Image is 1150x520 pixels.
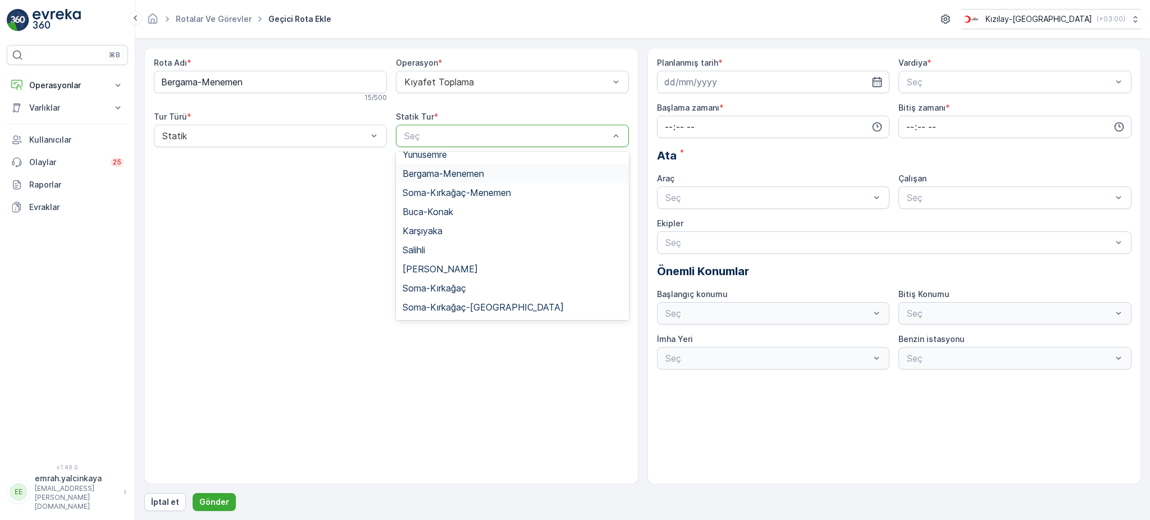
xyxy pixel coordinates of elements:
[29,134,124,145] p: Kullanıcılar
[176,14,252,24] a: Rotalar ve Görevler
[403,168,484,179] span: Bergama-Menemen
[665,236,1112,249] p: Seç
[193,493,236,511] button: Gönder
[657,103,719,112] label: Başlama zamanı
[33,9,81,31] img: logo_light-DOdMpM7g.png
[154,112,187,121] label: Tur Türü
[961,9,1141,29] button: Kızılay-[GEOGRAPHIC_DATA](+03:00)
[29,157,104,168] p: Olaylar
[898,58,927,67] label: Vardiya
[657,71,890,93] input: dd/mm/yyyy
[657,218,683,228] label: Ekipler
[898,289,950,299] label: Bitiş Konumu
[657,334,693,344] label: İmha Yeri
[7,129,128,151] a: Kullanıcılar
[29,202,124,213] p: Evraklar
[29,80,106,91] p: Operasyonlar
[10,483,28,501] div: EE
[665,191,870,204] p: Seç
[898,174,927,183] label: Çalışan
[657,289,728,299] label: Başlangıç konumu
[154,58,187,67] label: Rota Adı
[907,191,1112,204] p: Seç
[35,473,118,484] p: emrah.yalcinkaya
[266,13,334,25] span: Geçici Rota Ekle
[403,245,425,255] span: Salihli
[1097,15,1125,24] p: ( +03:00 )
[404,129,609,143] p: Seç
[7,151,128,174] a: Olaylar25
[403,226,442,236] span: Karşıyaka
[7,473,128,511] button: EEemrah.yalcinkaya[EMAIL_ADDRESS][PERSON_NAME][DOMAIN_NAME]
[7,97,128,119] button: Varlıklar
[657,263,1132,280] p: Önemli Konumlar
[396,112,434,121] label: Statik Tur
[657,174,674,183] label: Araç
[898,103,946,112] label: Bitiş zamanı
[657,58,718,67] label: Planlanmış tarih
[985,13,1092,25] p: Kızılay-[GEOGRAPHIC_DATA]
[29,102,106,113] p: Varlıklar
[113,158,121,167] p: 25
[403,283,466,293] span: Soma-Kırkağaç
[364,93,387,102] p: 15 / 500
[7,196,128,218] a: Evraklar
[898,334,965,344] label: Benzin istasyonu
[403,207,453,217] span: Buca-Konak
[403,264,478,274] span: [PERSON_NAME]
[403,302,564,312] span: Soma-Kırkağaç-[GEOGRAPHIC_DATA]
[151,496,179,508] p: İptal et
[7,9,29,31] img: logo
[147,17,159,26] a: Ana Sayfa
[35,484,118,511] p: [EMAIL_ADDRESS][PERSON_NAME][DOMAIN_NAME]
[7,174,128,196] a: Raporlar
[396,58,438,67] label: Operasyon
[199,496,229,508] p: Gönder
[7,464,128,471] span: v 1.49.0
[403,188,511,198] span: Soma-Kırkağaç-Menemen
[657,147,677,164] span: Ata
[907,75,1112,89] p: Seç
[29,179,124,190] p: Raporlar
[109,51,120,60] p: ⌘B
[144,493,186,511] button: İptal et
[961,13,981,25] img: k%C4%B1z%C4%B1lay_jywRncg.png
[7,74,128,97] button: Operasyonlar
[403,149,447,159] span: Yunusemre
